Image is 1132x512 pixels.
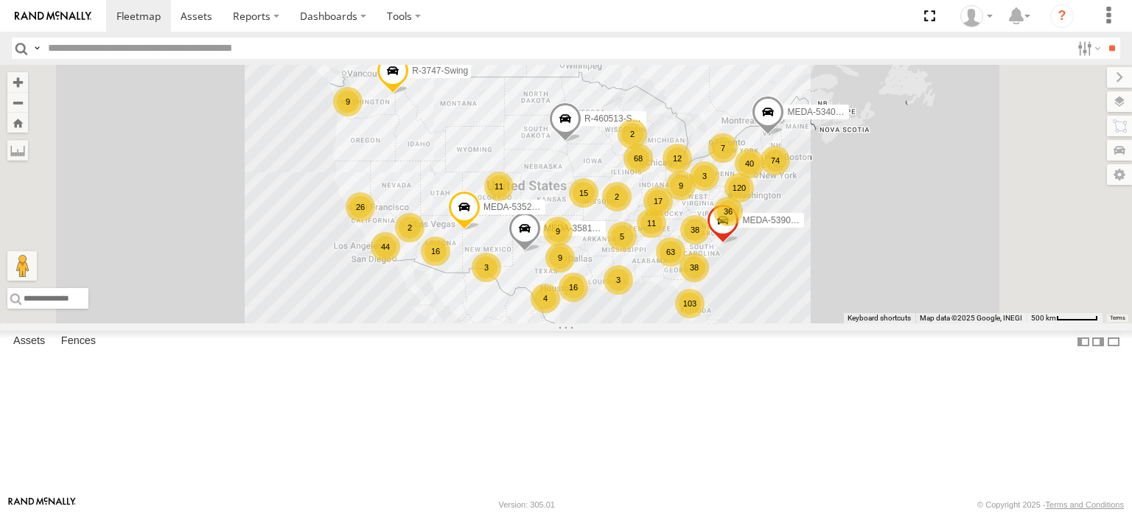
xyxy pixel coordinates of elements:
[15,11,91,21] img: rand-logo.svg
[708,133,738,163] div: 7
[1027,313,1103,323] button: Map Scale: 500 km per 53 pixels
[604,265,633,295] div: 3
[735,149,764,178] div: 40
[484,172,514,201] div: 11
[395,213,424,242] div: 2
[607,222,637,251] div: 5
[483,202,559,212] span: MEDA-535213-Roll
[1072,38,1103,59] label: Search Filter Options
[602,182,632,211] div: 2
[666,171,696,200] div: 9
[680,215,710,245] div: 38
[472,253,501,282] div: 3
[637,208,666,238] div: 11
[346,192,375,222] div: 26
[955,5,998,27] div: Melissa Compton
[1110,315,1125,321] a: Terms
[7,72,28,92] button: Zoom in
[7,113,28,133] button: Zoom Home
[1046,500,1124,509] a: Terms and Conditions
[618,119,647,149] div: 2
[977,500,1124,509] div: © Copyright 2025 -
[559,273,588,302] div: 16
[54,332,103,352] label: Fences
[7,140,28,161] label: Measure
[531,284,560,313] div: 4
[713,197,743,226] div: 36
[1107,164,1132,185] label: Map Settings
[761,146,790,175] div: 74
[545,243,575,273] div: 9
[787,107,863,117] span: MEDA-534010-Roll
[848,313,911,323] button: Keyboard shortcuts
[1031,314,1056,322] span: 500 km
[679,253,709,282] div: 38
[724,173,754,203] div: 120
[371,232,400,262] div: 44
[333,87,363,116] div: 9
[690,161,719,191] div: 3
[1106,331,1121,352] label: Hide Summary Table
[623,144,653,173] div: 68
[675,289,705,318] div: 103
[7,92,28,113] button: Zoom out
[584,113,650,124] span: R-460513-Swing
[569,178,598,208] div: 15
[920,314,1022,322] span: Map data ©2025 Google, INEGI
[1091,331,1105,352] label: Dock Summary Table to the Right
[421,236,450,266] div: 16
[1050,4,1074,28] i: ?
[544,223,620,234] span: MEDA-358103-Roll
[6,332,52,352] label: Assets
[543,217,573,246] div: 9
[742,215,818,225] span: MEDA-539001-Roll
[31,38,43,59] label: Search Query
[643,186,673,216] div: 17
[663,144,692,173] div: 12
[8,497,76,512] a: Visit our Website
[7,251,37,281] button: Drag Pegman onto the map to open Street View
[656,237,685,267] div: 63
[499,500,555,509] div: Version: 305.01
[1076,331,1091,352] label: Dock Summary Table to the Left
[412,65,468,75] span: R-3747-Swing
